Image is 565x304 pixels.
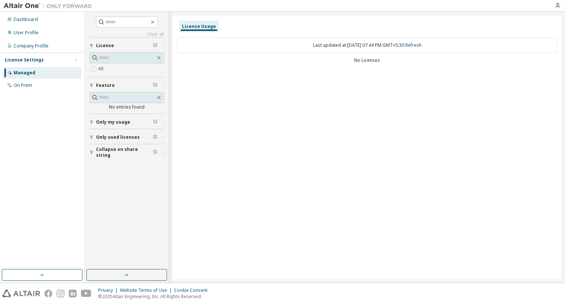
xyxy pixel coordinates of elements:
[177,57,557,63] div: No Licenses
[89,38,164,54] button: License
[4,2,96,10] img: Altair One
[96,43,114,49] span: License
[120,287,174,293] div: Website Terms of Use
[14,43,49,49] div: Company Profile
[405,42,422,48] a: Refresh
[153,119,157,125] span: Clear filter
[153,43,157,49] span: Clear filter
[57,290,64,297] img: instagram.svg
[89,144,164,160] button: Collapse on share string
[96,119,130,125] span: Only my usage
[174,287,212,293] div: Cookie Consent
[177,38,557,53] div: Last updated at: [DATE] 07:44 PM GMT+5:30
[153,134,157,140] span: Clear filter
[45,290,52,297] img: facebook.svg
[96,82,115,88] span: Feature
[96,134,140,140] span: Only used licenses
[5,57,44,63] div: License Settings
[14,30,39,36] div: User Profile
[98,64,105,73] label: All
[81,290,92,297] img: youtube.svg
[14,82,32,88] div: On Prem
[89,31,164,37] a: Clear all
[153,82,157,88] span: Clear filter
[14,70,35,76] div: Managed
[96,146,153,158] span: Collapse on share string
[89,77,164,93] button: Feature
[89,129,164,145] button: Only used licenses
[153,149,157,155] span: Clear filter
[98,293,212,300] p: © 2025 Altair Engineering, Inc. All Rights Reserved.
[182,24,216,29] div: License Usage
[69,290,77,297] img: linkedin.svg
[14,17,38,22] div: Dashboard
[89,104,164,110] div: No entries found
[2,290,40,297] img: altair_logo.svg
[98,287,120,293] div: Privacy
[89,114,164,130] button: Only my usage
